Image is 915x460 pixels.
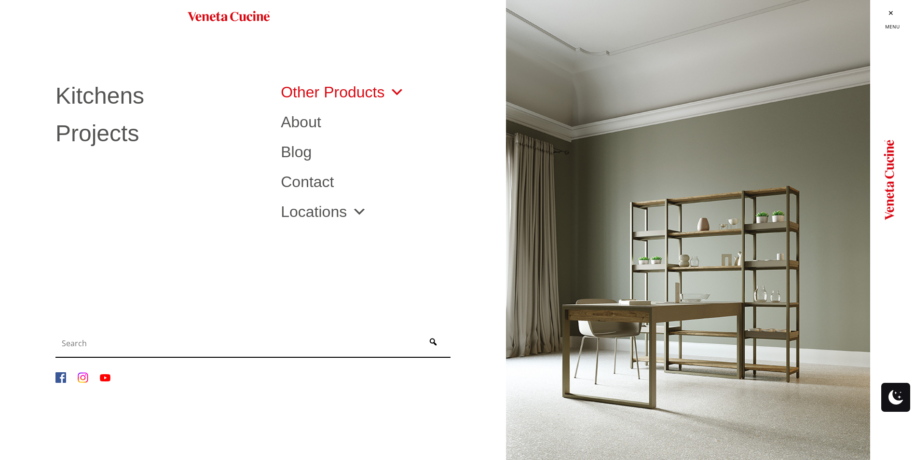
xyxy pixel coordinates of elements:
[281,114,492,130] a: About
[78,372,88,383] img: Instagram
[281,174,492,189] a: Contact
[55,84,266,108] a: Kitchens
[58,334,418,353] input: Search
[281,204,367,219] a: Locations
[884,136,894,223] img: Logo
[55,372,66,383] img: Facebook
[281,144,492,160] a: Blog
[100,372,110,383] img: YouTube
[55,122,266,145] a: Projects
[188,10,270,24] img: Veneta Cucine USA
[281,84,405,100] a: Other Products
